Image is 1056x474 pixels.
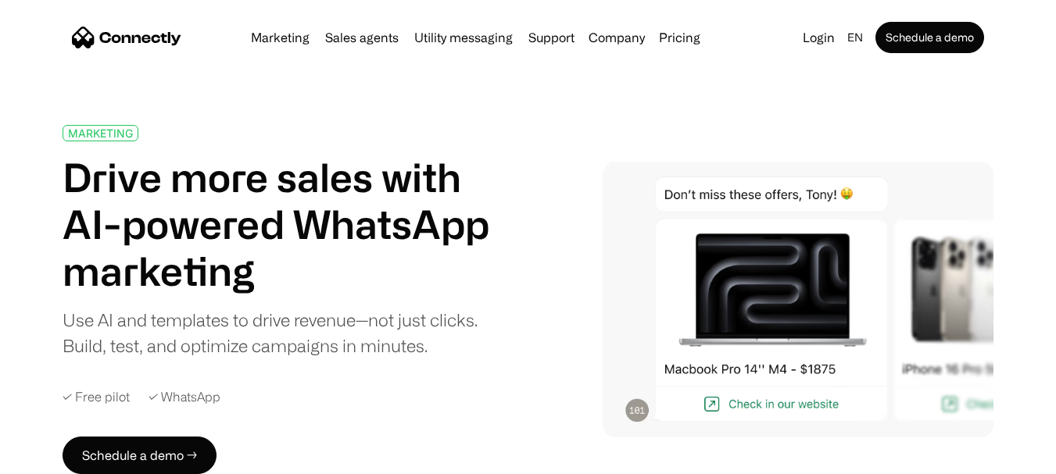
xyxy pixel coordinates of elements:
a: Utility messaging [408,31,519,44]
ul: Language list [31,447,94,469]
div: Company [589,27,645,48]
h1: Drive more sales with AI-powered WhatsApp marketing [63,154,522,294]
a: Support [522,31,581,44]
a: Sales agents [319,31,405,44]
a: Pricing [653,31,707,44]
a: Schedule a demo → [63,437,217,474]
a: Schedule a demo [875,22,984,53]
div: Company [584,27,650,48]
a: home [72,26,181,49]
a: Login [796,27,841,48]
div: en [841,27,872,48]
aside: Language selected: English [16,445,94,469]
div: ✓ Free pilot [63,390,130,405]
div: Use AI and templates to drive revenue—not just clicks. Build, test, and optimize campaigns in min... [63,307,522,358]
div: en [847,27,863,48]
div: ✓ WhatsApp [149,390,220,405]
div: MARKETING [68,127,133,139]
a: Marketing [245,31,316,44]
